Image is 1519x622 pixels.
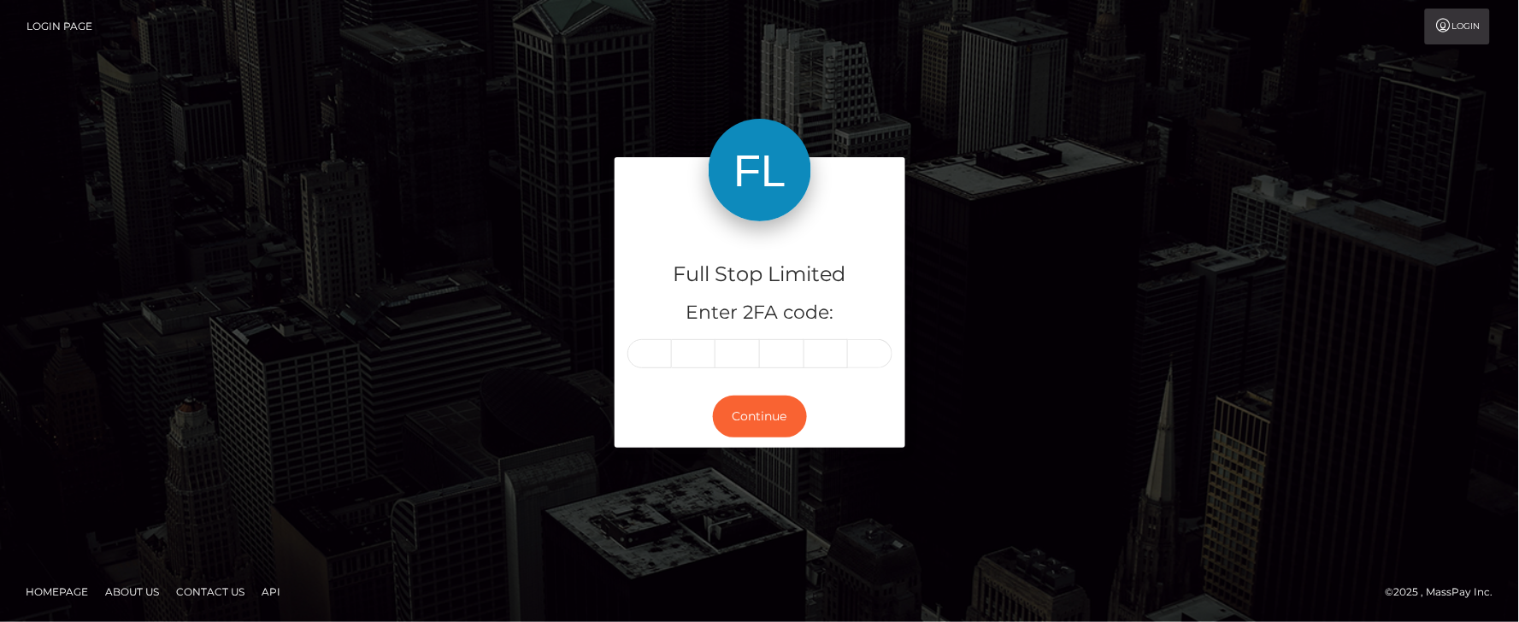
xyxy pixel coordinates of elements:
h5: Enter 2FA code: [627,300,892,326]
div: © 2025 , MassPay Inc. [1386,583,1506,601]
h4: Full Stop Limited [627,260,892,290]
img: Full Stop Limited [709,119,811,221]
a: Contact Us [169,578,251,605]
a: API [255,578,287,605]
button: Continue [713,396,807,437]
a: Homepage [19,578,95,605]
a: About Us [98,578,166,605]
a: Login [1425,9,1490,44]
a: Login Page [26,9,92,44]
